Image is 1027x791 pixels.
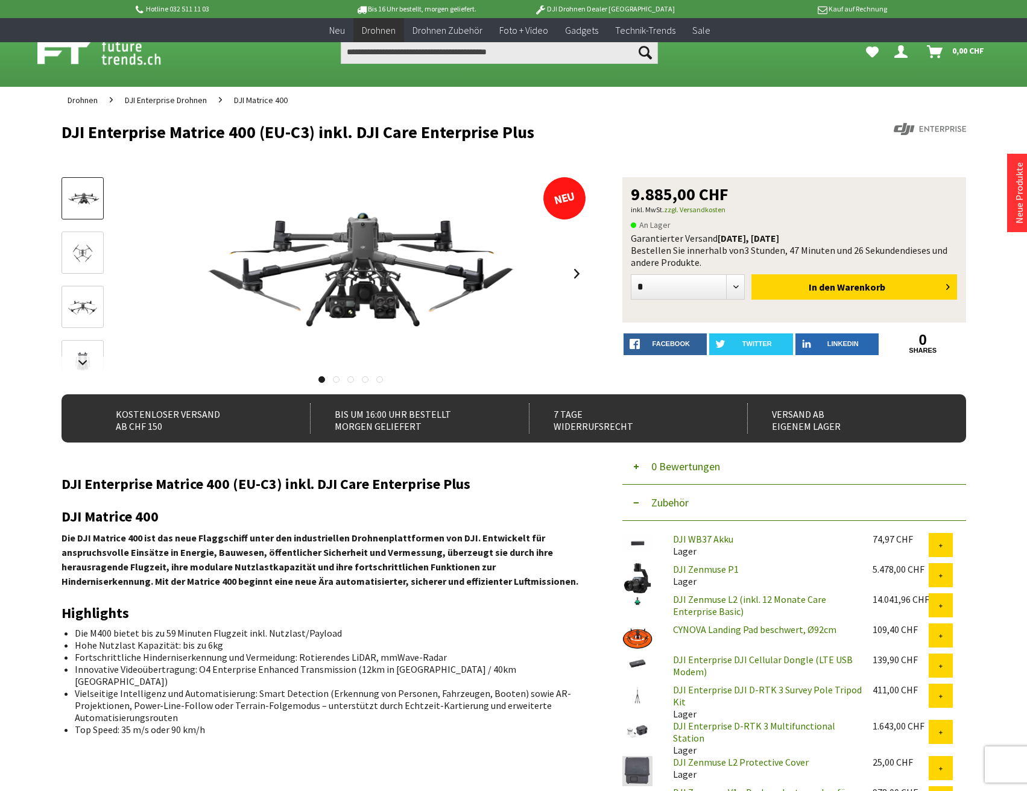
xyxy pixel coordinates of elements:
[75,687,577,723] li: Vielseitige Intelligenz und Automatisierung: Smart Detection (Erkennung von Personen, Fahrzeugen,...
[65,189,100,209] img: Vorschau: DJI Enterprise Matrice 400 (EU-C3) inkl. DJI Care Enterprise Plus
[62,532,578,587] strong: Die DJI Matrice 400 ist das neue Flaggschiff unter den industriellen Drohnenplattformen von DJI. ...
[180,177,522,370] img: DJI Enterprise Matrice 400 (EU-C3) inkl. DJI Care Enterprise Plus
[673,684,862,708] a: DJI Enterprise DJI D-RTK 3 Survey Pole Tripod Kit
[62,605,586,621] h2: Highlights
[709,333,793,355] a: twitter
[62,476,586,492] h2: DJI Enterprise Matrice 400 (EU-C3) inkl. DJI Care Enterprise Plus
[744,244,905,256] span: 3 Stunden, 47 Minuten und 26 Sekunden
[673,623,836,635] a: CYNOVA Landing Pad beschwert, Ø92cm
[62,87,104,113] a: Drohnen
[622,449,966,485] button: 0 Bewertungen
[412,24,482,36] span: Drohnen Zubehör
[673,720,835,744] a: DJI Enterprise D-RTK 3 Multifunctional Station
[622,720,653,743] img: DJI Enterprise D-RTK 3 Multifunctional Station
[673,654,853,678] a: DJI Enterprise DJI Cellular Dongle (LTE USB Modem)
[673,563,739,575] a: DJI Zenmuse P1
[894,123,966,135] img: DJI Enterprise
[75,627,577,639] li: Die M400 bietet bis zu 59 Minuten Flugzeit inkl. Nutzlast/Payload
[873,623,929,635] div: 109,40 CHF
[75,723,577,736] li: Top Speed: 35 m/s oder 90 km/h
[631,186,728,203] span: 9.885,00 CHF
[633,40,658,64] button: Suchen
[622,623,653,654] img: CYNOVA Landing Pad beschwert, Ø92cm
[873,684,929,696] div: 411,00 CHF
[321,18,353,43] a: Neu
[742,340,772,347] span: twitter
[622,533,653,553] img: DJI WB37 Akku
[134,2,322,16] p: Hotline 032 511 11 03
[663,720,863,756] div: Lager
[622,684,653,707] img: DJI Enterprise DJI D-RTK 3 Survey Pole Tripod Kit
[499,24,548,36] span: Foto + Video
[890,40,917,64] a: Hi, Serdar - Dein Konto
[624,333,707,355] a: facebook
[125,95,207,106] span: DJI Enterprise Drohnen
[699,2,887,16] p: Kauf auf Rechnung
[673,533,733,545] a: DJI WB37 Akku
[310,403,502,433] div: Bis um 16:00 Uhr bestellt Morgen geliefert
[795,333,879,355] a: LinkedIn
[362,24,396,36] span: Drohnen
[873,563,929,575] div: 5.478,00 CHF
[673,593,826,617] a: DJI Zenmuse L2 (inkl. 12 Monate Care Enterprise Basic)
[747,403,940,433] div: Versand ab eigenem Lager
[631,232,958,268] div: Garantierter Versand Bestellen Sie innerhalb von dieses und andere Produkte.
[881,333,965,347] a: 0
[860,40,885,64] a: Meine Favoriten
[557,18,607,43] a: Gadgets
[873,654,929,666] div: 139,90 CHF
[664,205,725,214] a: zzgl. Versandkosten
[873,720,929,732] div: 1.643,00 CHF
[1013,162,1025,224] a: Neue Produkte
[615,24,675,36] span: Technik-Trends
[510,2,698,16] p: DJI Drohnen Dealer [GEOGRAPHIC_DATA]
[75,651,577,663] li: Fortschrittliche Hinderniserkennung und Vermeidung: Rotierendes LiDAR, mmWave-Radar
[873,533,929,545] div: 74,97 CHF
[631,203,958,217] p: inkl. MwSt.
[329,24,345,36] span: Neu
[631,218,671,232] span: An Lager
[234,95,288,106] span: DJI Matrice 400
[809,281,835,293] span: In den
[622,654,653,673] img: DJI Enterprise DJI Cellular Dongle (LTE USB Modem)
[228,87,294,113] a: DJI Matrice 400
[607,18,684,43] a: Technik-Trends
[873,593,929,605] div: 14.041,96 CHF
[718,232,779,244] b: [DATE], [DATE]
[119,87,213,113] a: DJI Enterprise Drohnen
[837,281,885,293] span: Warenkorb
[68,95,98,106] span: Drohnen
[622,563,653,593] img: DJI Zenmuse P1
[692,24,710,36] span: Sale
[341,40,658,64] input: Produkt, Marke, Kategorie, EAN, Artikelnummer…
[827,340,859,347] span: LinkedIn
[663,756,863,780] div: Lager
[663,684,863,720] div: Lager
[622,593,653,610] img: DJI Zenmuse L2 (inkl. 12 Monate Care Enterprise Basic)
[673,756,809,768] a: DJI Zenmuse L2 Protective Cover
[62,509,586,525] h2: DJI Matrice 400
[663,533,863,557] div: Lager
[952,41,984,60] span: 0,00 CHF
[322,2,510,16] p: Bis 16 Uhr bestellt, morgen geliefert.
[92,403,284,433] div: Kostenloser Versand ab CHF 150
[529,403,721,433] div: 7 Tage Widerrufsrecht
[491,18,557,43] a: Foto + Video
[353,18,404,43] a: Drohnen
[663,563,863,587] div: Lager
[751,274,957,300] button: In den Warenkorb
[922,40,990,64] a: Warenkorb
[881,347,965,355] a: shares
[404,18,491,43] a: Drohnen Zubehör
[75,639,577,651] li: Hohe Nutzlast Kapazität: bis zu 6kg
[62,123,785,141] h1: DJI Enterprise Matrice 400 (EU-C3) inkl. DJI Care Enterprise Plus
[873,756,929,768] div: 25,00 CHF
[653,340,690,347] span: facebook
[622,756,653,786] img: DJI Zenmuse L2 Protective Cover
[37,37,188,68] img: Shop Futuretrends - zur Startseite wechseln
[622,485,966,521] button: Zubehör
[684,18,719,43] a: Sale
[565,24,598,36] span: Gadgets
[75,663,577,687] li: Innovative Videoübertragung: O4 Enterprise Enhanced Transmission (12km in [GEOGRAPHIC_DATA] / 40k...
